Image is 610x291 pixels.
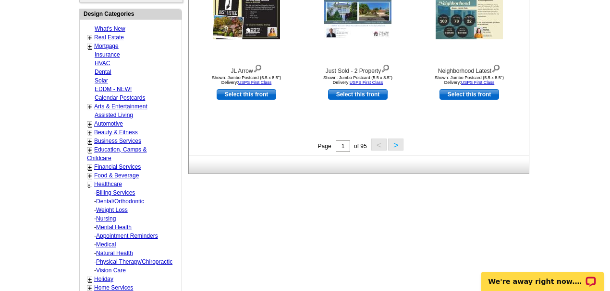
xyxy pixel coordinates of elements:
[87,257,181,266] div: -
[95,51,120,58] a: Insurance
[88,43,92,50] a: +
[238,80,272,85] a: USPS First Class
[94,163,141,170] a: Financial Services
[87,146,146,162] a: Education, Camps & Childcare
[87,206,181,214] div: -
[80,9,182,18] div: Design Categories
[94,103,147,110] a: Arts & Entertainment
[95,112,133,118] a: Assisted Living
[88,172,92,180] a: +
[87,240,181,249] div: -
[87,188,181,197] div: -
[305,62,411,75] div: Just Sold - 2 Property
[328,89,388,100] a: use this design
[94,43,119,49] a: Mortgage
[194,75,299,85] div: Shown: Jumbo Postcard (5.5 x 8.5") Delivery:
[87,214,181,223] div: -
[388,139,403,151] button: >
[87,249,181,257] div: -
[88,181,90,188] a: -
[96,189,135,196] a: Billing Services
[96,267,126,274] a: Vision Care
[381,62,390,73] img: view design details
[95,69,111,75] a: Dental
[96,241,116,248] a: Medical
[96,258,172,265] a: Physical Therapy/Chiropractic
[88,34,92,42] a: +
[88,163,92,171] a: +
[95,77,108,84] a: Solar
[491,62,500,73] img: view design details
[88,146,92,154] a: +
[96,224,132,231] a: Mental Health
[94,284,133,291] a: Home Services
[416,62,522,75] div: Neighborhood Latest
[88,138,92,145] a: +
[95,94,145,101] a: Calendar Postcards
[94,34,124,41] a: Real Estate
[87,197,181,206] div: -
[95,60,110,67] a: HVAC
[88,120,92,128] a: +
[96,233,158,239] a: Appointment Reminders
[194,62,299,75] div: JL Arrow
[88,103,92,111] a: +
[94,138,141,144] a: Business Services
[96,250,133,256] a: Natural Health
[96,215,116,222] a: Nursing
[94,120,123,127] a: Automotive
[305,75,411,85] div: Shown: Jumbo Postcard (5.5 x 8.5") Delivery:
[318,143,331,150] span: Page
[95,86,132,93] a: EDDM - NEW!
[354,143,367,150] span: of 95
[94,276,113,282] a: Holiday
[350,80,383,85] a: USPS First Class
[87,232,181,240] div: -
[87,266,181,275] div: -
[94,172,139,179] a: Food & Beverage
[94,129,138,136] a: Beauty & Fitness
[96,198,144,205] a: Dental/Orthodontic
[95,25,125,32] a: What's New
[88,276,92,283] a: +
[94,181,122,187] a: Healthcare
[253,62,262,73] img: view design details
[439,89,499,100] a: use this design
[461,80,495,85] a: USPS First Class
[88,129,92,137] a: +
[371,139,387,151] button: <
[87,223,181,232] div: -
[475,261,610,291] iframe: LiveChat chat widget
[416,75,522,85] div: Shown: Jumbo Postcard (5.5 x 8.5") Delivery:
[96,207,128,213] a: Weight Loss
[217,89,276,100] a: use this design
